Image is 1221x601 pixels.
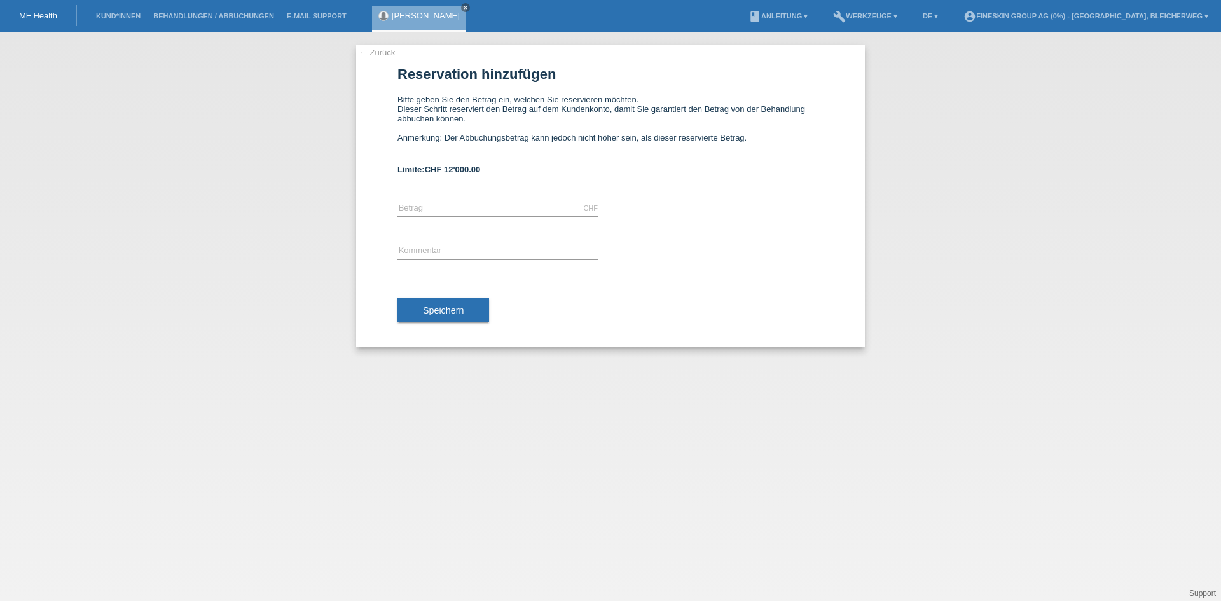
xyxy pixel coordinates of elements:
[1189,589,1216,598] a: Support
[963,10,976,23] i: account_circle
[916,12,944,20] a: DE ▾
[90,12,147,20] a: Kund*innen
[392,11,460,20] a: [PERSON_NAME]
[583,204,598,212] div: CHF
[397,95,824,152] div: Bitte geben Sie den Betrag ein, welchen Sie reservieren möchten. Dieser Schritt reserviert den Be...
[461,3,470,12] a: close
[462,4,469,11] i: close
[359,48,395,57] a: ← Zurück
[748,10,761,23] i: book
[397,298,489,322] button: Speichern
[397,66,824,82] h1: Reservation hinzufügen
[957,12,1215,20] a: account_circleFineSkin Group AG (0%) - [GEOGRAPHIC_DATA], Bleicherweg ▾
[742,12,814,20] a: bookAnleitung ▾
[147,12,280,20] a: Behandlungen / Abbuchungen
[423,305,464,315] span: Speichern
[827,12,904,20] a: buildWerkzeuge ▾
[280,12,353,20] a: E-Mail Support
[833,10,846,23] i: build
[397,165,480,174] b: Limite:
[425,165,481,174] span: CHF 12'000.00
[19,11,57,20] a: MF Health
